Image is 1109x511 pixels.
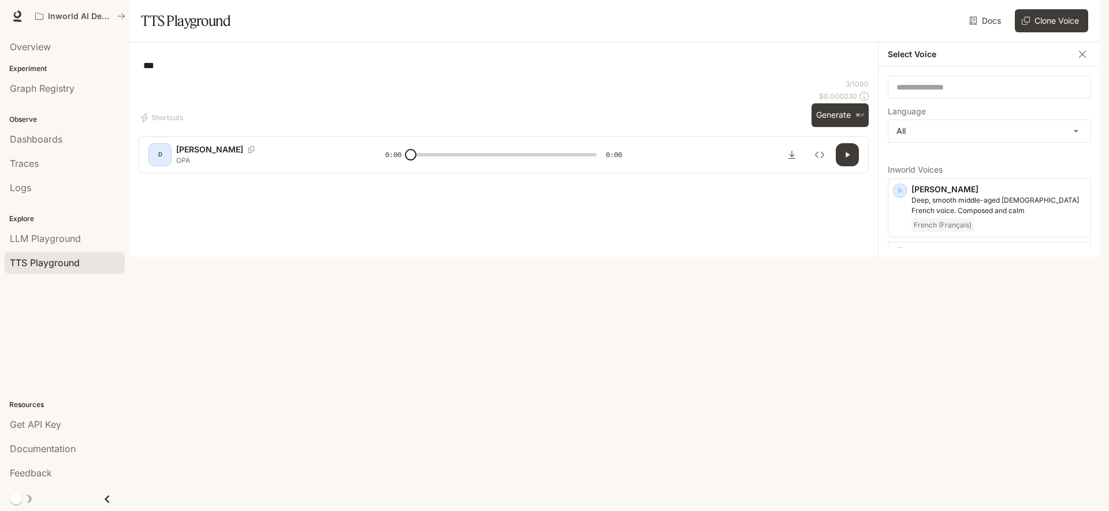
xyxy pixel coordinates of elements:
[151,146,169,164] div: D
[855,112,864,119] p: ⌘⏎
[819,91,857,101] p: $ 0.000030
[911,247,1086,259] p: [PERSON_NAME]
[606,149,622,161] span: 0:00
[888,166,1091,174] p: Inworld Voices
[846,79,869,89] p: 3 / 1000
[911,218,974,232] span: French (Français)
[967,9,1006,32] a: Docs
[176,144,243,155] p: [PERSON_NAME]
[176,155,358,165] p: OPA
[808,143,831,166] button: Inspect
[812,103,869,127] button: Generate⌘⏎
[1015,9,1088,32] button: Clone Voice
[385,149,401,161] span: 0:00
[888,120,1091,142] div: All
[139,109,188,127] button: Shortcuts
[911,184,1086,195] p: [PERSON_NAME]
[780,143,803,166] button: Download audio
[243,146,259,153] button: Copy Voice ID
[30,5,131,28] button: All workspaces
[48,12,113,21] p: Inworld AI Demos
[888,107,926,115] p: Language
[141,9,230,32] h1: TTS Playground
[911,195,1086,216] p: Deep, smooth middle-aged male French voice. Composed and calm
